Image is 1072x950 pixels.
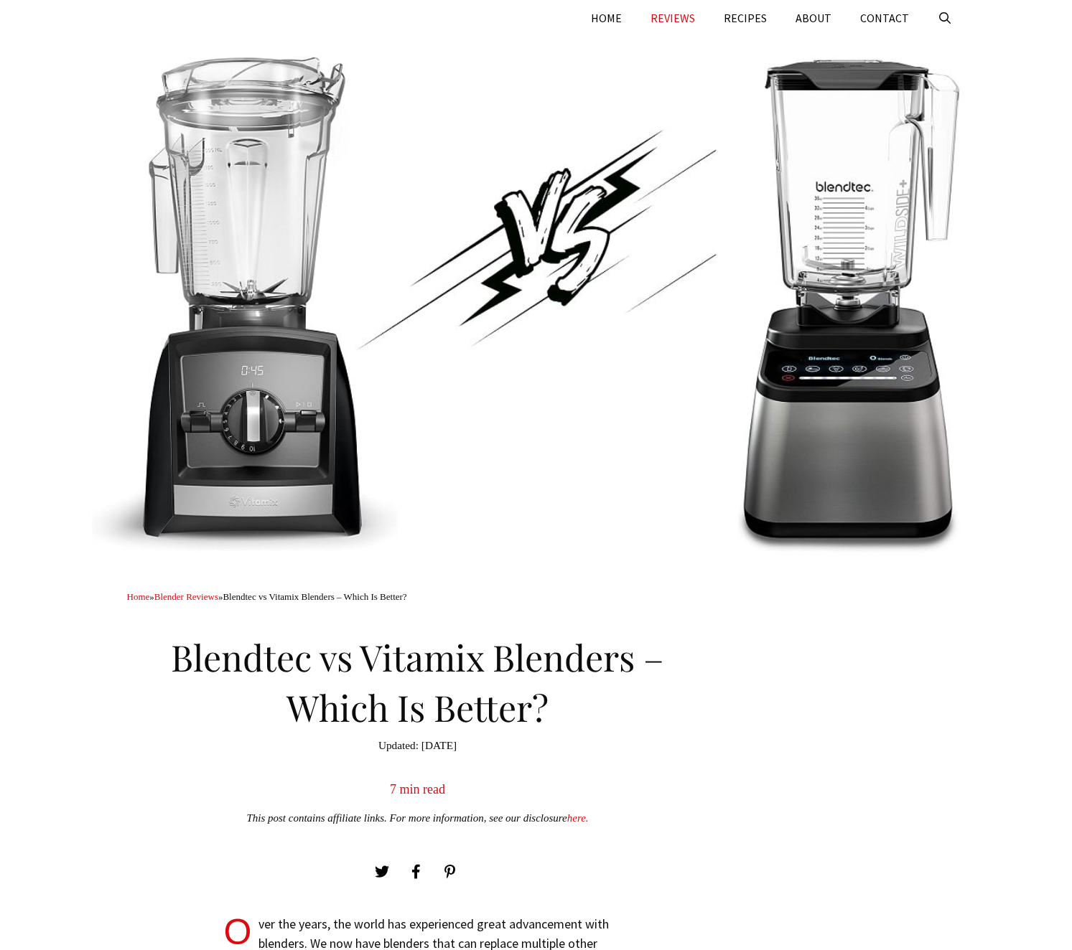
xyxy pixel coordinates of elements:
[127,625,709,733] h1: Blendtec vs Vitamix Blenders – Which Is Better?
[567,812,589,824] a: here.
[246,812,588,824] em: This post contains affiliate links. For more information, see our disclosure
[154,591,218,602] a: Blender Reviews
[400,782,445,796] span: min read
[127,591,407,602] span: » »
[224,914,252,950] span: O
[378,738,457,754] time: [DATE]
[390,782,396,796] span: 7
[223,591,406,602] span: Blendtec vs Vitamix Blenders – Which Is Better?
[127,591,150,602] a: Home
